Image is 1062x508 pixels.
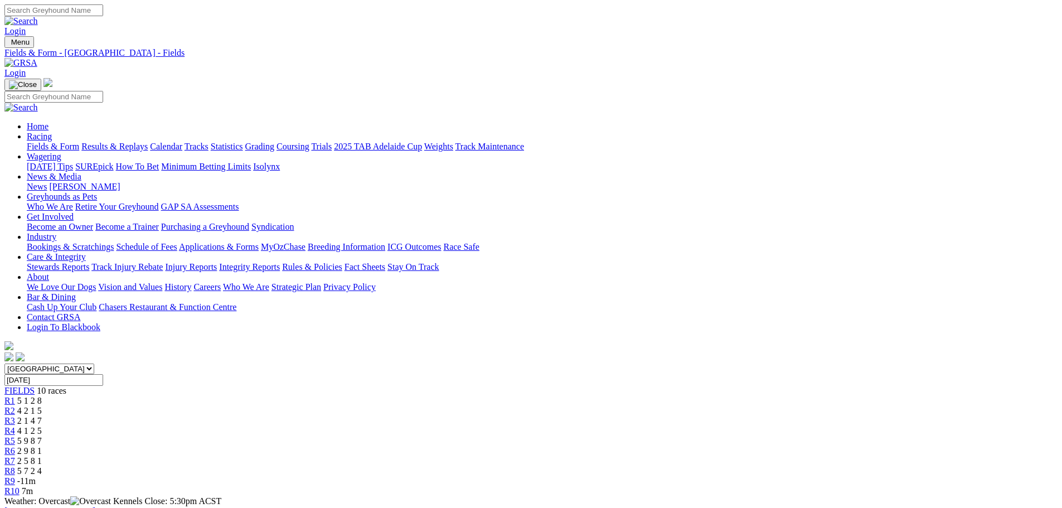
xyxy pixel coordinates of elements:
span: 10 races [37,386,66,395]
a: Integrity Reports [219,262,280,272]
a: 2025 TAB Adelaide Cup [334,142,422,151]
div: Industry [27,242,1058,252]
a: [DATE] Tips [27,162,73,171]
a: R1 [4,396,15,405]
a: Purchasing a Greyhound [161,222,249,231]
a: News & Media [27,172,81,181]
a: Weights [424,142,453,151]
img: GRSA [4,58,37,68]
a: R3 [4,416,15,425]
div: Get Involved [27,222,1058,232]
a: Cash Up Your Club [27,302,96,312]
a: Calendar [150,142,182,151]
a: Grading [245,142,274,151]
a: Minimum Betting Limits [161,162,251,171]
input: Search [4,4,103,16]
div: Care & Integrity [27,262,1058,272]
a: Trials [311,142,332,151]
a: R7 [4,456,15,466]
a: Coursing [277,142,309,151]
span: 4 2 1 5 [17,406,42,415]
img: Overcast [70,496,111,506]
a: Bookings & Scratchings [27,242,114,251]
a: Privacy Policy [323,282,376,292]
a: Track Injury Rebate [91,262,163,272]
a: Syndication [251,222,294,231]
a: Contact GRSA [27,312,80,322]
a: ICG Outcomes [387,242,441,251]
span: 2 9 8 1 [17,446,42,456]
input: Search [4,91,103,103]
a: Strategic Plan [271,282,321,292]
a: About [27,272,49,282]
span: Weather: Overcast [4,496,113,506]
a: R2 [4,406,15,415]
a: Isolynx [253,162,280,171]
button: Toggle navigation [4,79,41,91]
span: 5 7 2 4 [17,466,42,476]
img: Search [4,16,38,26]
span: 7m [22,486,33,496]
button: Toggle navigation [4,36,34,48]
a: Fact Sheets [345,262,385,272]
a: R4 [4,426,15,436]
a: Rules & Policies [282,262,342,272]
a: R5 [4,436,15,446]
a: Fields & Form [27,142,79,151]
div: About [27,282,1058,292]
span: 5 1 2 8 [17,396,42,405]
a: Login [4,26,26,36]
a: Become a Trainer [95,222,159,231]
a: Bar & Dining [27,292,76,302]
div: Greyhounds as Pets [27,202,1058,212]
a: FIELDS [4,386,35,395]
a: Vision and Values [98,282,162,292]
a: Careers [193,282,221,292]
div: News & Media [27,182,1058,192]
a: Racing [27,132,52,141]
a: Chasers Restaurant & Function Centre [99,302,236,312]
a: R6 [4,446,15,456]
img: logo-grsa-white.png [4,341,13,350]
a: Applications & Forms [179,242,259,251]
a: Injury Reports [165,262,217,272]
a: Stewards Reports [27,262,89,272]
a: Become an Owner [27,222,93,231]
a: Home [27,122,49,131]
div: Racing [27,142,1058,152]
span: 5 9 8 7 [17,436,42,446]
div: Bar & Dining [27,302,1058,312]
a: Fields & Form - [GEOGRAPHIC_DATA] - Fields [4,48,1058,58]
span: 2 1 4 7 [17,416,42,425]
a: Statistics [211,142,243,151]
a: Retire Your Greyhound [75,202,159,211]
a: Greyhounds as Pets [27,192,97,201]
a: Login To Blackbook [27,322,100,332]
span: 4 1 2 5 [17,426,42,436]
img: twitter.svg [16,352,25,361]
span: R9 [4,476,15,486]
img: facebook.svg [4,352,13,361]
a: Track Maintenance [455,142,524,151]
a: How To Bet [116,162,159,171]
a: Schedule of Fees [116,242,177,251]
a: Care & Integrity [27,252,86,262]
a: Breeding Information [308,242,385,251]
a: News [27,182,47,191]
a: [PERSON_NAME] [49,182,120,191]
a: Industry [27,232,56,241]
span: Menu [11,38,30,46]
img: Close [9,80,37,89]
a: Get Involved [27,212,74,221]
a: R8 [4,466,15,476]
a: R10 [4,486,20,496]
